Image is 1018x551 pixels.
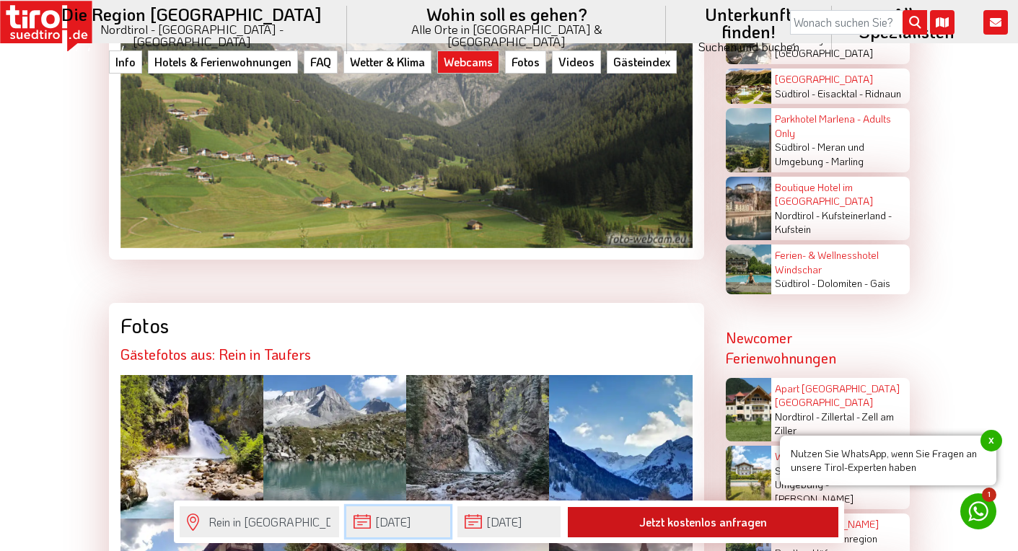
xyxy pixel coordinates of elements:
span: Meran und Umgebung - [775,140,864,168]
input: Wo soll's hingehen? [180,506,339,537]
input: Abreise [457,506,561,537]
i: Karte öffnen [930,10,955,35]
span: Südtirol - [775,464,815,477]
span: Südtirol - [775,140,815,154]
span: 1 [982,488,996,502]
span: Südtirol - [775,276,815,290]
small: Nordtirol - [GEOGRAPHIC_DATA] - [GEOGRAPHIC_DATA] [53,23,330,48]
button: Jetzt kostenlos anfragen [568,507,838,537]
span: Südtirol - [775,87,815,100]
a: Apart [GEOGRAPHIC_DATA] [GEOGRAPHIC_DATA] [775,382,900,410]
span: Ridnaun [865,87,901,100]
i: Kontakt [983,10,1008,35]
span: [PERSON_NAME] [775,492,854,506]
a: Boutique Hotel im [GEOGRAPHIC_DATA] [775,180,873,208]
span: Eisacktal - [817,87,863,100]
a: [GEOGRAPHIC_DATA] [775,72,873,86]
a: Parkhotel Marlena - Adults Only [775,112,891,140]
span: Meran und Umgebung - [775,464,864,492]
span: Dolomiten - [817,276,868,290]
span: Gais [870,276,890,290]
a: 1 Nutzen Sie WhatsApp, wenn Sie Fragen an unsere Tirol-Experten habenx [960,493,996,529]
h2: Gästefotos aus: Rein in Taufers [120,346,693,362]
small: Alle Orte in [GEOGRAPHIC_DATA] & [GEOGRAPHIC_DATA] [364,23,649,48]
input: Wonach suchen Sie? [790,10,927,35]
span: Nordtirol - [775,410,820,423]
div: Fotos [120,314,693,337]
span: Kufstein [775,222,811,236]
small: Suchen und buchen [683,40,815,53]
strong: Newcomer Ferienwohnungen [726,328,836,367]
a: Weyergut [775,449,819,463]
span: Marling [831,154,864,168]
span: Nordtirol - [775,208,820,222]
span: Nutzen Sie WhatsApp, wenn Sie Fragen an unsere Tirol-Experten haben [780,436,996,485]
span: Kufsteinerland - [822,208,892,222]
span: x [980,430,1002,451]
a: Ferien- & Wellnesshotel Windschar [775,248,879,276]
span: Zillertal - [822,410,860,423]
input: Anreise [346,506,450,537]
span: Zell am Ziller [775,410,894,438]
